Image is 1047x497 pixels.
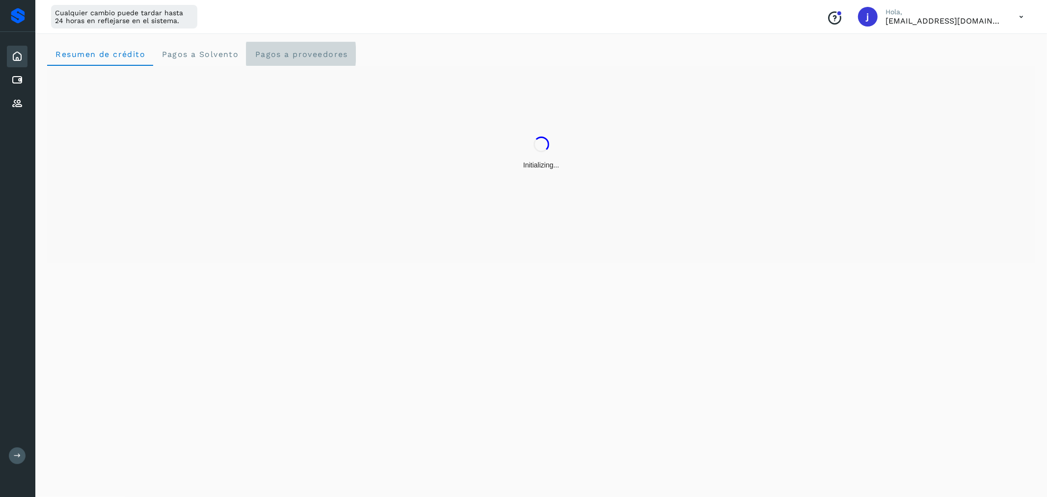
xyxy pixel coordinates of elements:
[161,50,239,59] span: Pagos a Solvento
[51,5,197,28] div: Cualquier cambio puede tardar hasta 24 horas en reflejarse en el sistema.
[7,93,27,114] div: Proveedores
[7,69,27,91] div: Cuentas por pagar
[7,46,27,67] div: Inicio
[55,50,145,59] span: Resumen de crédito
[886,16,1003,26] p: jrodriguez@kalapata.co
[886,8,1003,16] p: Hola,
[254,50,348,59] span: Pagos a proveedores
